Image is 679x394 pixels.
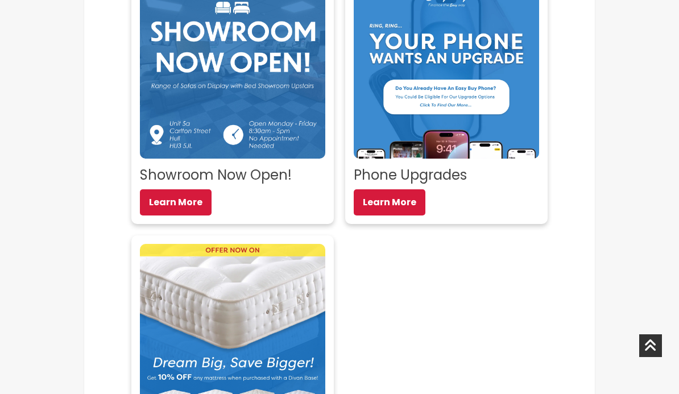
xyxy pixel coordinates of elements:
a: Learn More [140,189,212,215]
h2: Showroom Now Open! [140,167,325,184]
h2: Phone Upgrades [354,167,539,184]
a: Learn More [354,189,425,215]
